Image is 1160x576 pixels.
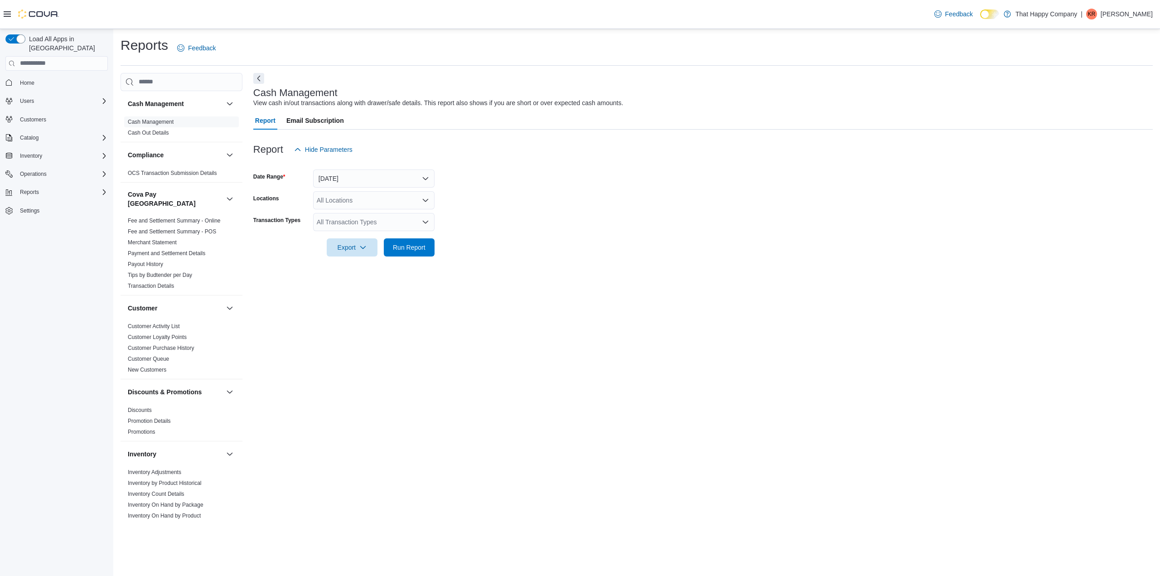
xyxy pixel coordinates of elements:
a: Home [16,77,38,88]
span: Feedback [945,10,973,19]
button: Open list of options [422,197,429,204]
button: Customer [224,303,235,314]
button: Inventory [16,150,46,161]
button: Users [16,96,38,106]
a: Customers [16,114,50,125]
button: Compliance [224,150,235,160]
a: Customer Purchase History [128,345,194,351]
label: Locations [253,195,279,202]
a: Inventory On Hand by Package [128,502,203,508]
button: Run Report [384,238,435,257]
div: Kevin Rao [1086,9,1097,19]
a: OCS Transaction Submission Details [128,170,217,176]
button: Catalog [2,131,111,144]
button: Catalog [16,132,42,143]
a: Cash Out Details [128,130,169,136]
a: Feedback [931,5,976,23]
a: Customer Loyalty Points [128,334,187,340]
span: Home [16,77,108,88]
button: Compliance [128,150,222,160]
button: [DATE] [313,169,435,188]
a: Settings [16,205,43,216]
span: Fee and Settlement Summary - Online [128,217,221,224]
a: Fee and Settlement Summary - POS [128,228,216,235]
p: That Happy Company [1015,9,1077,19]
a: Inventory On Hand by Product [128,513,201,519]
span: Run Report [393,243,425,252]
a: Fee and Settlement Summary - Online [128,218,221,224]
a: New Customers [128,367,166,373]
button: Export [327,238,377,257]
a: Transaction Details [128,283,174,289]
span: Inventory Transactions [128,523,183,530]
span: OCS Transaction Submission Details [128,169,217,177]
a: Merchant Statement [128,239,177,246]
a: Inventory Count Details [128,491,184,497]
span: Catalog [20,134,39,141]
button: Reports [16,187,43,198]
button: Open list of options [422,218,429,226]
span: Payment and Settlement Details [128,250,205,257]
span: Reports [20,189,39,196]
input: Dark Mode [980,10,999,19]
span: Inventory [16,150,108,161]
button: Discounts & Promotions [128,387,222,397]
span: Operations [20,170,47,178]
button: Hide Parameters [290,140,356,159]
a: Discounts [128,407,152,413]
span: Discounts [128,407,152,414]
button: Cash Management [128,99,222,108]
span: Cash Management [128,118,174,126]
h3: Cash Management [253,87,338,98]
button: Discounts & Promotions [224,387,235,397]
h3: Customer [128,304,157,313]
button: Home [2,76,111,89]
a: Inventory by Product Historical [128,480,202,486]
span: Payout History [128,261,163,268]
span: Load All Apps in [GEOGRAPHIC_DATA] [25,34,108,53]
span: New Customers [128,366,166,373]
span: Hide Parameters [305,145,353,154]
span: Operations [16,169,108,179]
span: Settings [16,205,108,216]
p: [PERSON_NAME] [1101,9,1153,19]
h3: Compliance [128,150,164,160]
a: Inventory Adjustments [128,469,181,475]
span: Email Subscription [286,111,344,130]
button: Inventory [2,150,111,162]
span: Report [255,111,275,130]
label: Transaction Types [253,217,300,224]
button: Cash Management [224,98,235,109]
p: | [1081,9,1083,19]
span: Inventory On Hand by Product [128,512,201,519]
a: Promotions [128,429,155,435]
span: Customers [16,114,108,125]
button: Users [2,95,111,107]
div: Discounts & Promotions [121,405,242,441]
span: Settings [20,207,39,214]
a: Promotion Details [128,418,171,424]
button: Operations [2,168,111,180]
span: Home [20,79,34,87]
img: Cova [18,10,59,19]
span: Feedback [188,44,216,53]
a: Cash Management [128,119,174,125]
h3: Inventory [128,450,156,459]
a: Customer Queue [128,356,169,362]
button: Inventory [128,450,222,459]
a: Payment and Settlement Details [128,250,205,257]
button: Cova Pay [GEOGRAPHIC_DATA] [128,190,222,208]
div: Compliance [121,168,242,182]
span: Customers [20,116,46,123]
h3: Cash Management [128,99,184,108]
a: Payout History [128,261,163,267]
button: Reports [2,186,111,198]
span: Tips by Budtender per Day [128,271,192,279]
button: Settings [2,204,111,217]
span: Users [20,97,34,105]
div: Customer [121,321,242,379]
span: Inventory Adjustments [128,469,181,476]
span: Customer Queue [128,355,169,363]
